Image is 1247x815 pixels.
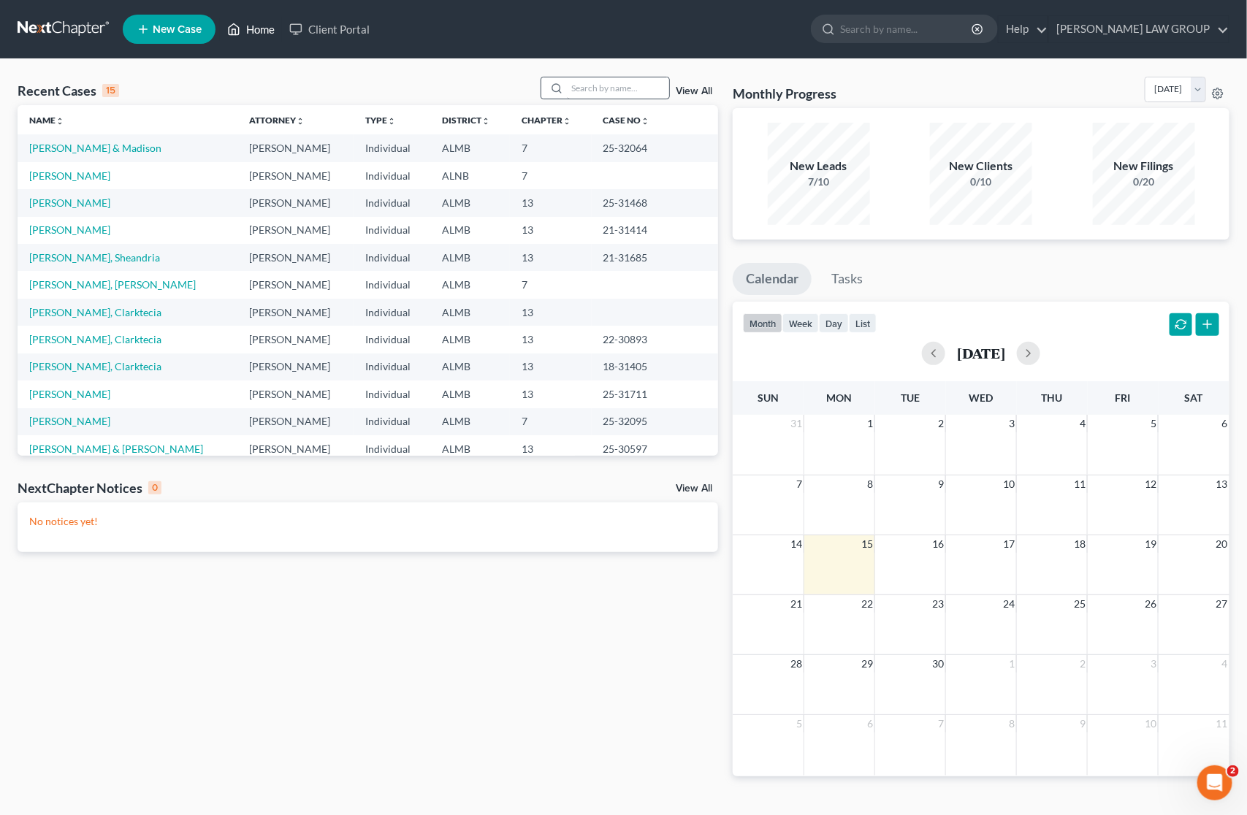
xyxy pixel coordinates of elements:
[1143,535,1158,553] span: 19
[237,271,354,298] td: [PERSON_NAME]
[29,169,110,182] a: [PERSON_NAME]
[354,380,430,407] td: Individual
[237,217,354,244] td: [PERSON_NAME]
[430,435,510,462] td: ALMB
[1221,415,1229,432] span: 6
[510,299,591,326] td: 13
[430,380,510,407] td: ALMB
[1093,175,1195,189] div: 0/20
[931,535,945,553] span: 16
[220,16,282,42] a: Home
[592,189,719,216] td: 25-31468
[18,479,161,497] div: NextChapter Notices
[510,380,591,407] td: 13
[29,223,110,236] a: [PERSON_NAME]
[237,353,354,380] td: [PERSON_NAME]
[969,391,994,404] span: Wed
[789,535,804,553] span: 14
[354,353,430,380] td: Individual
[430,244,510,271] td: ALMB
[354,217,430,244] td: Individual
[901,391,920,404] span: Tue
[102,84,119,97] div: 15
[592,380,719,407] td: 25-31711
[795,475,804,493] span: 7
[442,115,490,126] a: Districtunfold_more
[860,535,874,553] span: 15
[827,391,853,404] span: Mon
[237,244,354,271] td: [PERSON_NAME]
[354,326,430,353] td: Individual
[29,115,64,126] a: Nameunfold_more
[29,142,161,154] a: [PERSON_NAME] & Madison
[510,134,591,161] td: 7
[510,271,591,298] td: 7
[676,483,712,494] a: View All
[237,134,354,161] td: [PERSON_NAME]
[510,408,591,435] td: 7
[567,77,669,99] input: Search by name...
[1215,595,1229,613] span: 27
[153,24,202,35] span: New Case
[1143,595,1158,613] span: 26
[743,313,782,333] button: month
[430,408,510,435] td: ALMB
[1197,765,1232,800] iframe: Intercom live chat
[999,16,1048,42] a: Help
[1185,391,1203,404] span: Sat
[237,408,354,435] td: [PERSON_NAME]
[365,115,396,126] a: Typeunfold_more
[1215,715,1229,732] span: 11
[1049,16,1229,42] a: [PERSON_NAME] LAW GROUP
[1002,595,1016,613] span: 24
[592,408,719,435] td: 25-32095
[29,415,110,427] a: [PERSON_NAME]
[931,595,945,613] span: 23
[563,117,571,126] i: unfold_more
[641,117,650,126] i: unfold_more
[1215,475,1229,493] span: 13
[237,189,354,216] td: [PERSON_NAME]
[1072,535,1087,553] span: 18
[592,353,719,380] td: 18-31405
[354,244,430,271] td: Individual
[1002,475,1016,493] span: 10
[430,189,510,216] td: ALMB
[29,388,110,400] a: [PERSON_NAME]
[768,175,870,189] div: 7/10
[1227,765,1239,777] span: 2
[249,115,305,126] a: Attorneyunfold_more
[18,82,119,99] div: Recent Cases
[354,299,430,326] td: Individual
[354,162,430,189] td: Individual
[795,715,804,732] span: 5
[56,117,64,126] i: unfold_more
[481,117,490,126] i: unfold_more
[733,263,812,295] a: Calendar
[29,278,196,291] a: [PERSON_NAME], [PERSON_NAME]
[819,313,849,333] button: day
[1078,415,1087,432] span: 4
[510,326,591,353] td: 13
[510,353,591,380] td: 13
[282,16,377,42] a: Client Portal
[430,299,510,326] td: ALMB
[1002,535,1016,553] span: 17
[1093,158,1195,175] div: New Filings
[510,189,591,216] td: 13
[29,196,110,209] a: [PERSON_NAME]
[1149,655,1158,673] span: 3
[937,415,945,432] span: 2
[866,715,874,732] span: 6
[1042,391,1063,404] span: Thu
[1143,475,1158,493] span: 12
[592,134,719,161] td: 25-32064
[782,313,819,333] button: week
[510,244,591,271] td: 13
[354,435,430,462] td: Individual
[957,345,1005,361] h2: [DATE]
[789,595,804,613] span: 21
[354,271,430,298] td: Individual
[510,217,591,244] td: 13
[931,655,945,673] span: 30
